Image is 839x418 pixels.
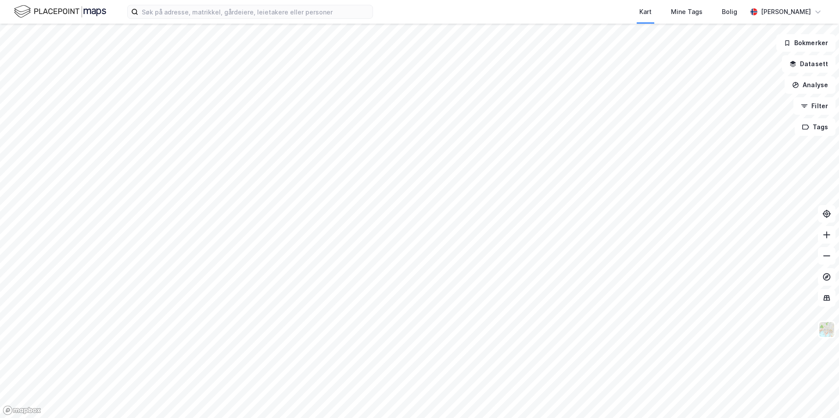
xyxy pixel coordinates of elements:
[14,4,106,19] img: logo.f888ab2527a4732fd821a326f86c7f29.svg
[722,7,737,17] div: Bolig
[761,7,811,17] div: [PERSON_NAME]
[795,376,839,418] iframe: Chat Widget
[671,7,703,17] div: Mine Tags
[138,5,373,18] input: Søk på adresse, matrikkel, gårdeiere, leietakere eller personer
[639,7,652,17] div: Kart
